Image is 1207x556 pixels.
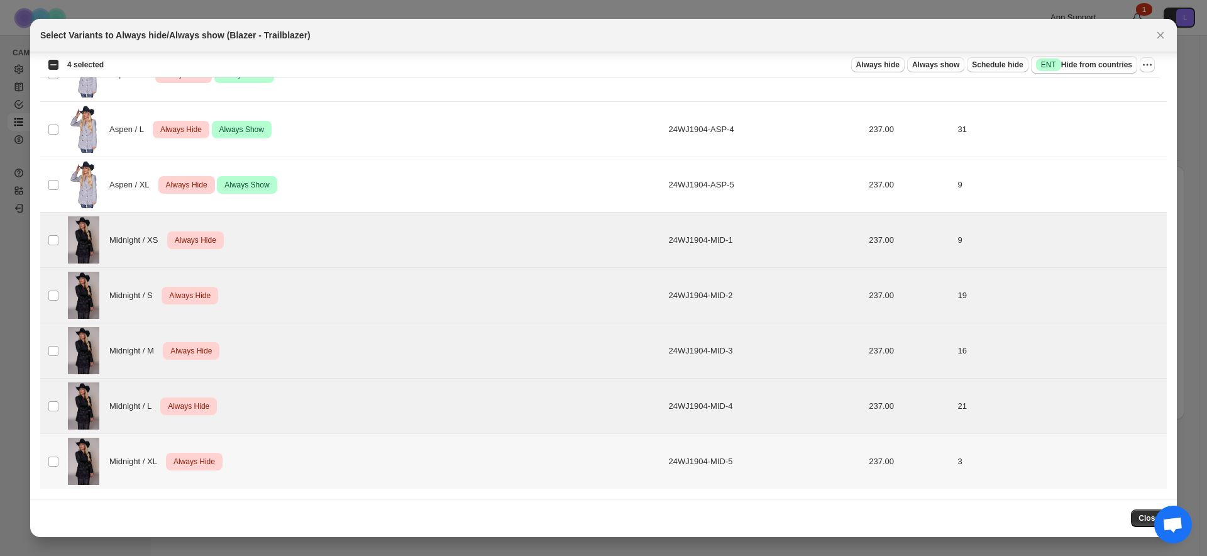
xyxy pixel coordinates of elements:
[40,29,311,42] h2: Select Variants to Always hide/Always show (Blazer - Trailblazer)
[1152,26,1169,44] button: Close
[171,454,218,469] span: Always Hide
[967,57,1028,72] button: Schedule hide
[109,289,160,302] span: Midnight / S
[158,122,204,137] span: Always Hide
[68,161,99,208] img: blazer-081424-2a.jpg
[665,323,866,379] td: 24WJ1904-MID-3
[912,60,959,70] span: Always show
[954,157,1167,213] td: 9
[217,122,267,137] span: Always Show
[665,213,866,268] td: 24WJ1904-MID-1
[954,102,1167,157] td: 31
[165,399,212,414] span: Always Hide
[665,157,866,213] td: 24WJ1904-ASP-5
[68,106,99,153] img: blazer-081424-2a.jpg
[865,102,954,157] td: 237.00
[954,434,1167,489] td: 3
[865,434,954,489] td: 237.00
[1036,58,1132,71] span: Hide from countries
[865,268,954,323] td: 237.00
[1154,506,1192,543] a: Open chat
[68,327,99,374] img: blazer-090225-1a-01.jpg
[665,434,866,489] td: 24WJ1904-MID-5
[109,400,158,413] span: Midnight / L
[856,60,900,70] span: Always hide
[109,123,150,136] span: Aspen / L
[1140,57,1155,72] button: More actions
[1131,509,1167,527] button: Close
[865,379,954,434] td: 237.00
[68,272,99,319] img: blazer-090225-1a-01.jpg
[865,157,954,213] td: 237.00
[167,288,213,303] span: Always Hide
[972,60,1023,70] span: Schedule hide
[1041,60,1056,70] span: ENT
[168,343,214,359] span: Always Hide
[1031,56,1137,74] button: SuccessENTHide from countries
[68,438,99,485] img: blazer-090225-1a-01.jpg
[865,213,954,268] td: 237.00
[665,102,866,157] td: 24WJ1904-ASP-4
[68,382,99,430] img: blazer-090225-1a-01.jpg
[163,177,210,192] span: Always Hide
[954,323,1167,379] td: 16
[954,213,1167,268] td: 9
[665,379,866,434] td: 24WJ1904-MID-4
[865,323,954,379] td: 237.00
[665,268,866,323] td: 24WJ1904-MID-2
[954,379,1167,434] td: 21
[907,57,964,72] button: Always show
[1138,513,1159,523] span: Close
[954,268,1167,323] td: 19
[222,177,272,192] span: Always Show
[109,234,165,247] span: Midnight / XS
[68,216,99,264] img: blazer-090225-1a-01.jpg
[109,179,156,191] span: Aspen / XL
[851,57,905,72] button: Always hide
[109,345,161,357] span: Midnight / M
[109,455,163,468] span: Midnight / XL
[172,233,219,248] span: Always Hide
[67,60,104,70] span: 4 selected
